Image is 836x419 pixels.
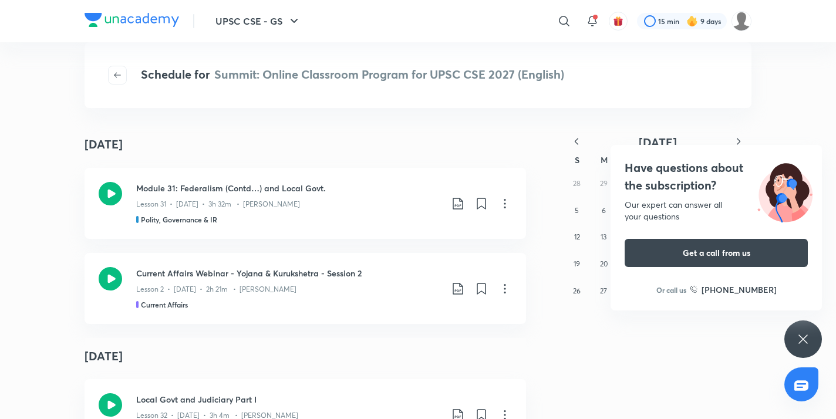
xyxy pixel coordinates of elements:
a: Current Affairs Webinar - Yojana & Kurukshetra - Session 2Lesson 2 • [DATE] • 2h 21m • [PERSON_NA... [85,253,526,324]
abbr: October 19, 2025 [574,259,580,268]
button: October 5, 2025 [568,201,586,220]
button: October 26, 2025 [568,282,586,300]
abbr: October 12, 2025 [574,232,580,241]
button: October 13, 2025 [594,228,613,246]
span: [DATE] [639,134,677,150]
h4: Have questions about the subscription? [625,159,808,194]
button: Get a call from us [625,239,808,267]
span: Summit: Online Classroom Program for UPSC CSE 2027 (English) [214,66,564,82]
h3: Local Govt and Judiciary Part I [136,393,441,406]
button: October 12, 2025 [568,228,586,246]
a: Module 31: Federalism (Contd…) and Local Govt.Lesson 31 • [DATE] • 3h 32m • [PERSON_NAME]Polity, ... [85,168,526,239]
abbr: October 27, 2025 [600,286,607,295]
h4: [DATE] [85,338,526,374]
img: Celina Chingmuan [732,11,751,31]
img: Company Logo [85,13,179,27]
button: October 6, 2025 [594,201,613,220]
p: Lesson 31 • [DATE] • 3h 32m • [PERSON_NAME] [136,199,300,209]
h3: Module 31: Federalism (Contd…) and Local Govt. [136,182,441,194]
abbr: October 26, 2025 [573,286,581,295]
h5: Polity, Governance & IR [141,214,217,225]
a: [PHONE_NUMBER] [690,283,777,296]
img: streak [686,15,698,27]
p: Lesson 2 • [DATE] • 2h 21m • [PERSON_NAME] [136,284,296,295]
button: [DATE] [589,135,726,150]
button: October 20, 2025 [594,255,613,273]
button: October 27, 2025 [594,282,613,300]
button: avatar [609,12,628,31]
button: UPSC CSE - GS [208,9,308,33]
abbr: Monday [601,154,608,165]
img: avatar [613,16,623,26]
h4: [DATE] [85,136,123,153]
abbr: October 5, 2025 [575,206,579,215]
abbr: October 20, 2025 [600,259,608,268]
p: Or call us [656,285,686,295]
h6: [PHONE_NUMBER] [702,283,777,296]
abbr: Sunday [575,154,579,165]
img: ttu_illustration_new.svg [748,159,822,222]
h4: Schedule for [141,66,564,85]
div: Our expert can answer all your questions [625,199,808,222]
button: October 19, 2025 [568,255,586,273]
abbr: October 13, 2025 [601,232,606,241]
h3: Current Affairs Webinar - Yojana & Kurukshetra - Session 2 [136,267,441,279]
a: Company Logo [85,13,179,30]
abbr: October 6, 2025 [602,206,606,215]
h5: Current Affairs [141,299,188,310]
